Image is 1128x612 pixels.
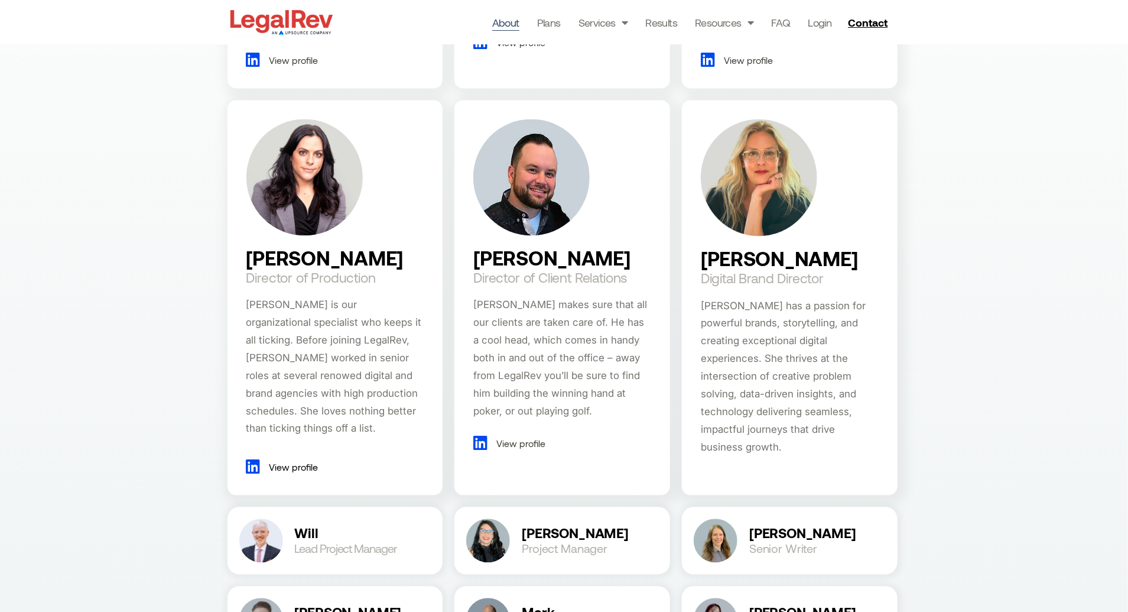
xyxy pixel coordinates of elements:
h2: [PERSON_NAME] [701,248,858,270]
h2: [PERSON_NAME] [749,526,886,540]
span: View profile [266,52,318,70]
a: View profile [473,435,545,453]
h2: Director of Client Relations [473,271,627,285]
a: Login [808,14,831,31]
span: View profile [266,459,318,477]
nav: Menu [492,14,832,31]
span: View profile [493,435,545,453]
a: View profile [701,52,773,70]
h2: Senior Writer [749,543,886,555]
span: [PERSON_NAME] makes sure that all our clients are taken care of. He has a cool head, which comes ... [473,299,647,417]
a: Resources [695,14,753,31]
div: [PERSON_NAME] has a passion for powerful brands, storytelling, and creating exceptional digital e... [701,298,879,457]
a: Results [645,14,677,31]
h2: Project Manager [522,543,658,555]
h2: [PERSON_NAME] [246,248,404,269]
h2: Director of Production [246,271,376,285]
a: FAQ [771,14,790,31]
h2: Will [295,526,431,540]
a: View profile [246,459,318,477]
h2: [PERSON_NAME] [522,526,658,540]
a: View profile [246,52,318,70]
a: About [492,14,519,31]
h2: [PERSON_NAME] [473,248,630,269]
span: View profile [721,52,773,70]
a: Plans [537,14,561,31]
span: Lead Project Manager [295,542,397,556]
h2: Digital Brand Director [701,271,824,286]
span: Contact [848,17,888,28]
span: [PERSON_NAME] is our organizational specialist who keeps it all ticking. Before joining LegalRev,... [246,299,422,435]
a: Contact [843,13,895,32]
a: Services [578,14,628,31]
